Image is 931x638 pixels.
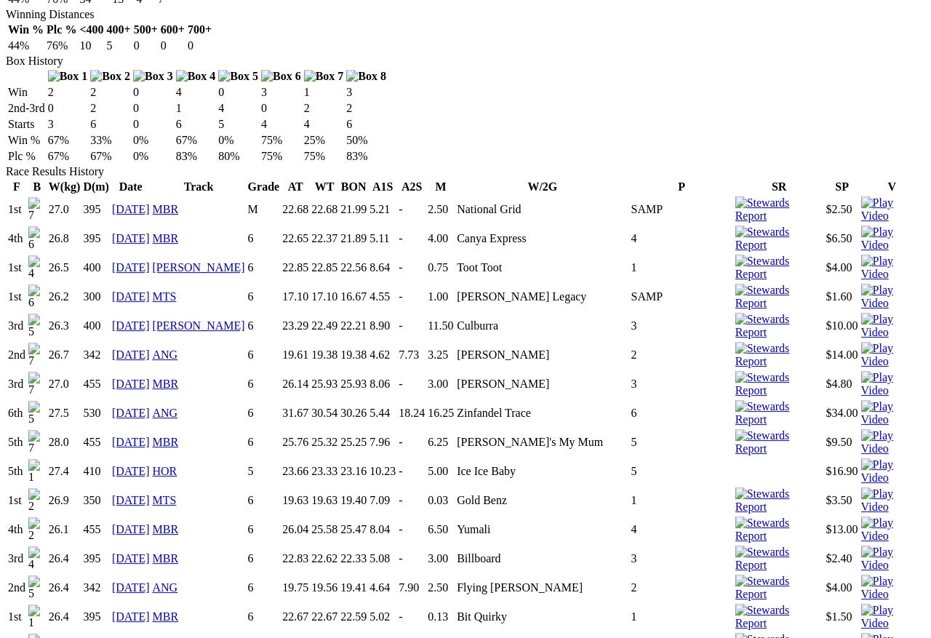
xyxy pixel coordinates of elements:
[311,458,338,485] td: 23.33
[28,401,46,426] img: 5
[218,70,258,83] img: Box 5
[28,459,46,484] img: 1
[281,370,309,398] td: 26.14
[89,101,131,116] td: 2
[861,617,923,629] a: View replay
[112,407,150,419] a: [DATE]
[826,180,859,194] th: SP
[112,436,150,448] a: [DATE]
[311,399,338,427] td: 30.54
[398,283,425,311] td: -
[369,196,396,223] td: 5.21
[398,370,425,398] td: -
[152,523,178,535] a: MBR
[826,399,859,427] td: $34.00
[861,313,923,339] img: Play Video
[28,197,46,222] img: 7
[47,133,89,148] td: 67%
[82,399,110,427] td: 530
[735,255,823,281] img: Stewards Report
[281,283,309,311] td: 17.10
[398,196,425,223] td: -
[247,370,281,398] td: 6
[7,428,26,456] td: 5th
[398,180,425,194] th: A2S
[247,341,281,369] td: 6
[79,23,104,37] th: <400
[28,180,47,194] th: B
[160,23,185,37] th: 600+
[247,312,281,340] td: 6
[826,370,859,398] td: $4.80
[735,180,824,194] th: SR
[345,85,387,100] td: 3
[132,101,174,116] td: 0
[28,605,46,629] img: 1
[151,180,245,194] th: Track
[187,39,212,53] td: 0
[303,133,345,148] td: 25%
[311,196,338,223] td: 22.68
[48,458,81,485] td: 27.4
[90,70,130,83] img: Box 2
[28,430,46,455] img: 7
[861,210,923,222] a: View replay
[247,458,281,485] td: 5
[7,254,26,282] td: 1st
[861,326,923,338] a: View replay
[311,341,338,369] td: 19.38
[456,225,628,252] td: Canya Express
[112,552,150,565] a: [DATE]
[311,254,338,282] td: 22.85
[369,341,396,369] td: 4.62
[861,284,923,310] img: Play Video
[861,559,923,571] a: View replay
[152,319,244,332] a: [PERSON_NAME]
[7,101,46,116] td: 2nd-3rd
[106,39,132,53] td: 5
[152,494,176,506] a: MTS
[152,290,176,303] a: MTS
[340,254,367,282] td: 22.56
[7,225,26,252] td: 4th
[260,101,302,116] td: 0
[48,283,81,311] td: 26.2
[456,399,628,427] td: Zinfandel Trace
[48,341,81,369] td: 26.7
[281,225,309,252] td: 22.65
[735,575,823,601] img: Stewards Report
[281,196,309,223] td: 22.68
[861,255,923,281] img: Play Video
[260,85,302,100] td: 3
[630,341,732,369] td: 2
[89,149,131,164] td: 67%
[7,180,26,194] th: F
[303,117,345,132] td: 4
[735,226,823,252] img: Stewards Report
[7,23,44,37] th: Win %
[247,254,281,282] td: 6
[826,196,859,223] td: $2.50
[369,370,396,398] td: 8.06
[152,610,178,623] a: MBR
[47,117,89,132] td: 3
[175,133,217,148] td: 67%
[861,487,923,514] img: Play Video
[152,232,178,244] a: MBR
[456,341,628,369] td: [PERSON_NAME]
[133,23,159,37] th: 500+
[427,428,455,456] td: 6.25
[247,399,281,427] td: 6
[247,180,281,194] th: Grade
[340,399,367,427] td: 30.26
[48,370,81,398] td: 27.0
[260,117,302,132] td: 4
[7,85,46,100] td: Win
[247,428,281,456] td: 6
[112,610,150,623] a: [DATE]
[281,312,309,340] td: 23.29
[630,312,732,340] td: 3
[152,436,178,448] a: MBR
[826,428,859,456] td: $9.50
[82,225,110,252] td: 395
